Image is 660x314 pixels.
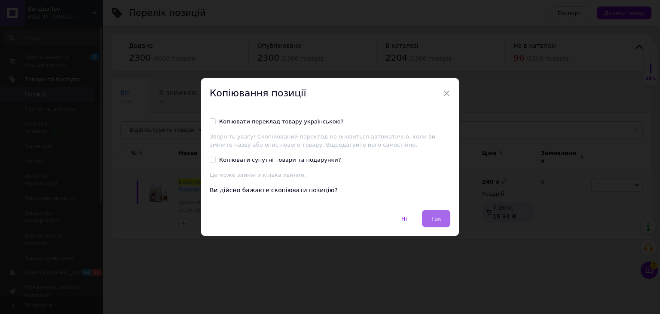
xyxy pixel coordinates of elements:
[210,133,435,148] span: Зверніть увагу! Скопійований переклад не оновиться автоматично, коли ви зміните назву або опис но...
[219,118,344,126] div: Копіювати переклад товару українською?
[219,156,341,164] div: Копіювати супутні товари та подарунки?
[210,88,306,99] span: Копіювання позиції
[210,172,306,178] span: Це може зайняти кілька хвилин.
[392,210,416,227] button: Ні
[431,215,441,222] span: Так
[210,186,450,195] div: Ви дійсно бажаєте скопіювати позицію?
[422,210,450,227] button: Так
[443,86,450,101] span: ×
[401,215,407,222] span: Ні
